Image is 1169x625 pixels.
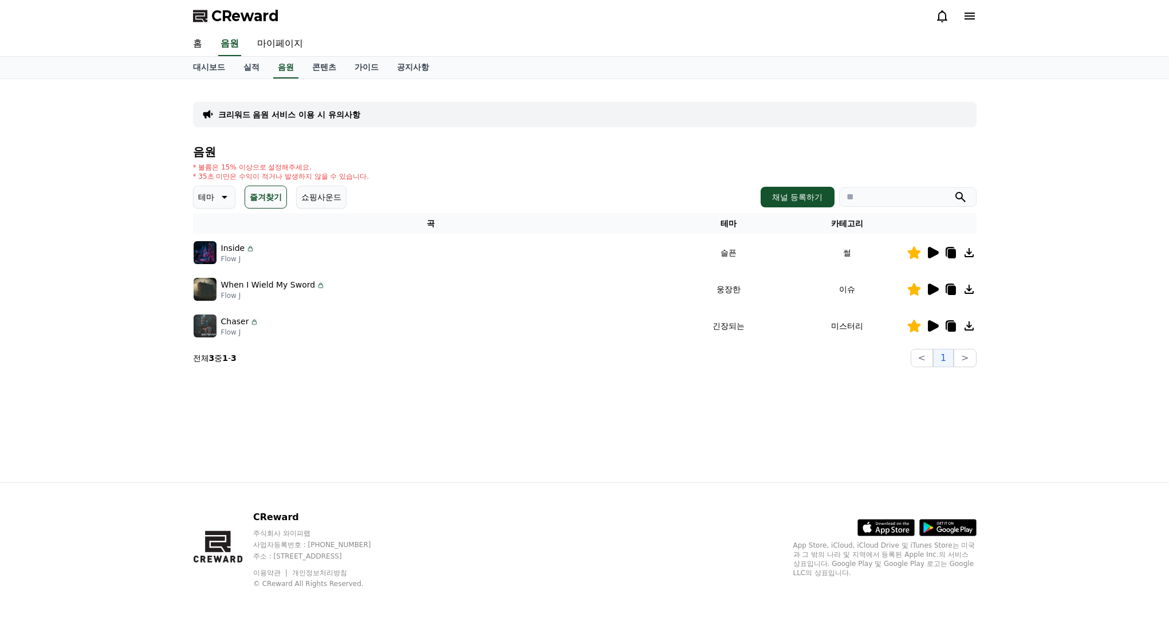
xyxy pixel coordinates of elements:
p: 사업자등록번호 : [PHONE_NUMBER] [253,540,393,549]
p: Flow J [221,328,259,337]
a: 개인정보처리방침 [292,569,347,577]
p: © CReward All Rights Reserved. [253,579,393,588]
td: 긴장되는 [669,308,788,344]
button: > [954,349,976,367]
h4: 음원 [193,146,977,158]
strong: 3 [209,353,215,363]
p: * 35초 미만은 수익이 적거나 발생하지 않을 수 있습니다. [193,172,369,181]
td: 슬픈 [669,234,788,271]
p: 주식회사 와이피랩 [253,529,393,538]
p: When I Wield My Sword [221,279,316,291]
a: CReward [193,7,279,25]
a: 마이페이지 [248,32,312,56]
a: 음원 [273,57,298,78]
a: 가이드 [345,57,388,78]
button: 테마 [193,186,235,209]
td: 썰 [788,234,906,271]
img: music [194,278,217,301]
a: 크리워드 음원 서비스 이용 시 유의사항 [218,109,360,120]
span: CReward [211,7,279,25]
td: 미스터리 [788,308,906,344]
p: Flow J [221,254,255,264]
img: music [194,315,217,337]
button: 즐겨찾기 [245,186,287,209]
p: 테마 [198,189,214,205]
a: 공지사항 [388,57,438,78]
button: < [911,349,933,367]
button: 쇼핑사운드 [296,186,347,209]
p: App Store, iCloud, iCloud Drive 및 iTunes Store는 미국과 그 밖의 나라 및 지역에서 등록된 Apple Inc.의 서비스 상표입니다. Goo... [793,541,977,577]
a: 음원 [218,32,241,56]
th: 테마 [669,213,788,234]
td: 웅장한 [669,271,788,308]
button: 1 [933,349,954,367]
strong: 3 [231,353,237,363]
th: 카테고리 [788,213,906,234]
p: * 볼륨은 15% 이상으로 설정해주세요. [193,163,369,172]
p: Flow J [221,291,326,300]
td: 이슈 [788,271,906,308]
a: 콘텐츠 [303,57,345,78]
a: 대시보드 [184,57,234,78]
p: Chaser [221,316,249,328]
p: CReward [253,510,393,524]
a: 이용약관 [253,569,289,577]
img: music [194,241,217,264]
p: 주소 : [STREET_ADDRESS] [253,552,393,561]
button: 채널 등록하기 [761,187,834,207]
p: 전체 중 - [193,352,237,364]
th: 곡 [193,213,669,234]
a: 홈 [184,32,211,56]
a: 실적 [234,57,269,78]
p: Inside [221,242,245,254]
strong: 1 [222,353,228,363]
